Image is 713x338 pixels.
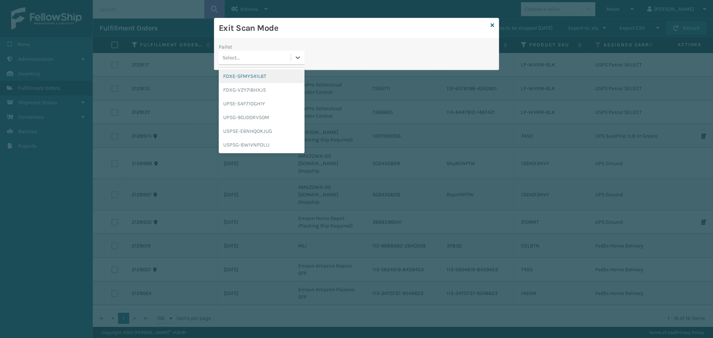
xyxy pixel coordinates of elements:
[219,69,305,83] div: FDXE-SFMYS41L6T
[219,138,305,152] div: USPSG-BWIVNPDLIJ
[219,83,305,97] div: FDXG-VZY7I8HXJS
[219,97,305,111] div: UPSE-S4F71OGH1Y
[219,111,305,124] div: UPSG-9DJD0RV50M
[219,43,232,51] label: Pallet
[219,23,488,34] h3: Exit Scan Mode
[222,54,240,62] div: Select...
[219,124,305,138] div: USPSE-E6NHQOKJUG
